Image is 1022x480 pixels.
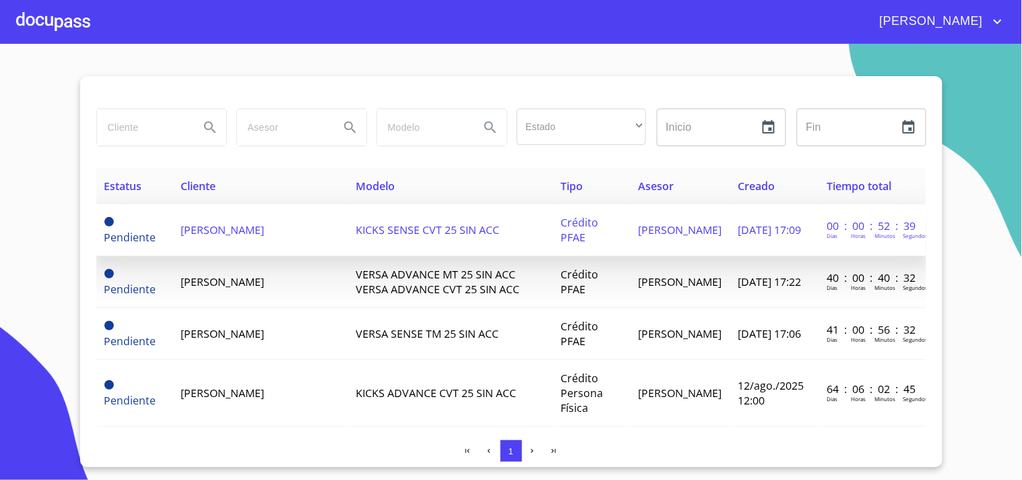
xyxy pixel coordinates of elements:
p: 41 : 00 : 56 : 32 [827,322,918,337]
span: [PERSON_NAME] [870,11,990,32]
span: [DATE] 17:22 [738,274,801,289]
span: Pendiente [104,230,156,245]
span: VERSA ADVANCE MT 25 SIN ACC VERSA ADVANCE CVT 25 SIN ACC [356,267,519,297]
p: Dias [827,336,837,343]
span: Crédito Persona Física [561,371,604,415]
p: Segundos [903,232,928,239]
span: [PERSON_NAME] [181,326,264,341]
span: Pendiente [104,282,156,297]
p: 00 : 00 : 52 : 39 [827,218,918,233]
span: Cliente [181,179,216,193]
p: Minutos [874,395,895,402]
p: Minutos [874,336,895,343]
p: Horas [851,395,866,402]
p: Horas [851,336,866,343]
span: [PERSON_NAME] [638,274,722,289]
span: Tipo [561,179,583,193]
span: [PERSON_NAME] [638,326,722,341]
span: KICKS SENSE CVT 25 SIN ACC [356,222,499,237]
span: Creado [738,179,775,193]
span: Pendiente [104,217,114,227]
input: search [97,109,189,146]
span: Crédito PFAE [561,215,599,245]
input: search [237,109,329,146]
div: ​ [517,109,646,145]
span: Asesor [638,179,674,193]
span: 1 [509,446,513,456]
p: Dias [827,284,837,291]
span: Tiempo total [827,179,891,193]
p: Segundos [903,395,928,402]
p: Minutos [874,284,895,291]
span: VERSA SENSE TM 25 SIN ACC [356,326,499,341]
button: Search [334,111,366,144]
button: Search [474,111,507,144]
span: [PERSON_NAME] [181,222,264,237]
p: Segundos [903,284,928,291]
span: Pendiente [104,380,114,390]
span: [PERSON_NAME] [638,222,722,237]
button: 1 [501,440,522,462]
button: account of current user [870,11,1006,32]
span: Pendiente [104,269,114,278]
span: Pendiente [104,393,156,408]
p: Segundos [903,336,928,343]
span: Crédito PFAE [561,319,599,349]
span: [PERSON_NAME] [638,386,722,400]
span: [PERSON_NAME] [181,386,264,400]
span: Estatus [104,179,142,193]
span: [DATE] 17:06 [738,326,801,341]
span: [DATE] 17:09 [738,222,801,237]
p: 64 : 06 : 02 : 45 [827,382,918,396]
button: Search [194,111,226,144]
p: Horas [851,284,866,291]
p: Horas [851,232,866,239]
span: Pendiente [104,334,156,349]
span: 12/ago./2025 12:00 [738,378,804,408]
p: Minutos [874,232,895,239]
span: Crédito PFAE [561,267,599,297]
p: Dias [827,395,837,402]
p: Dias [827,232,837,239]
input: search [377,109,469,146]
span: Modelo [356,179,395,193]
p: 40 : 00 : 40 : 32 [827,270,918,285]
span: KICKS ADVANCE CVT 25 SIN ACC [356,386,516,400]
span: Pendiente [104,321,114,330]
span: [PERSON_NAME] [181,274,264,289]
